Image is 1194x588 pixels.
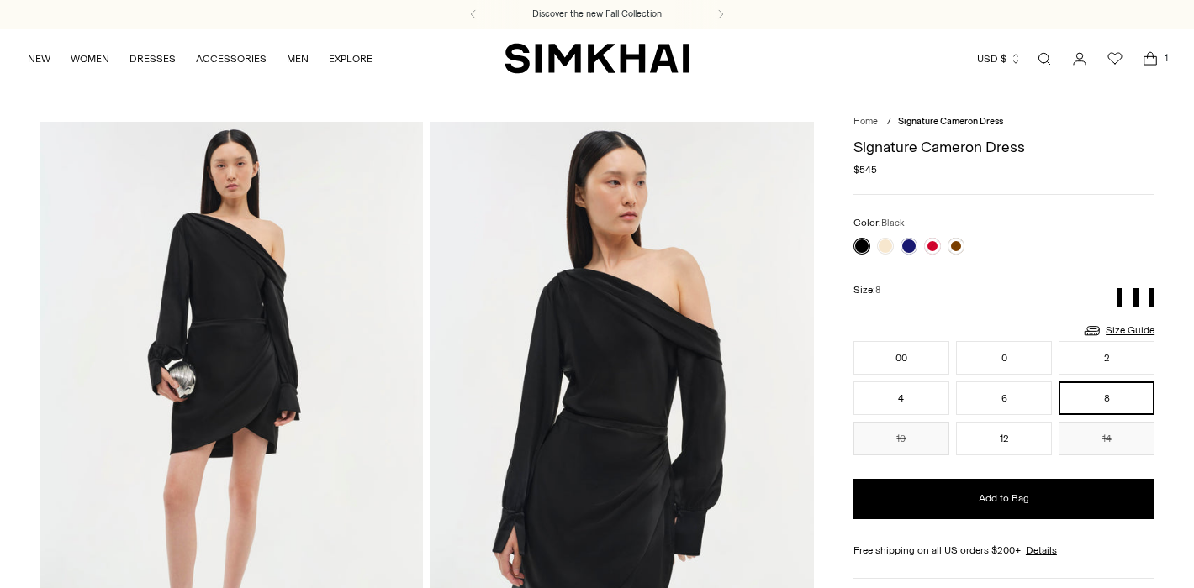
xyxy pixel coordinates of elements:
[853,381,949,415] button: 4
[853,215,905,231] label: Color:
[71,40,109,77] a: WOMEN
[853,422,949,455] button: 10
[853,341,949,375] button: 00
[881,218,905,228] span: Black
[505,42,689,75] a: SIMKHAI
[1063,42,1096,76] a: Go to the account page
[532,8,662,21] a: Discover the new Fall Collection
[956,341,1052,375] button: 0
[28,40,50,77] a: NEW
[853,116,878,127] a: Home
[853,479,1154,519] button: Add to Bag
[898,116,1003,127] span: Signature Cameron Dress
[853,162,877,177] span: $545
[887,115,891,129] div: /
[1026,543,1057,558] a: Details
[956,381,1052,415] button: 6
[1059,381,1154,415] button: 8
[956,422,1052,455] button: 12
[129,40,176,77] a: DRESSES
[1059,341,1154,375] button: 2
[1028,42,1061,76] a: Open search modal
[853,282,880,298] label: Size:
[329,40,372,77] a: EXPLORE
[979,491,1029,506] span: Add to Bag
[853,115,1154,129] nav: breadcrumbs
[1159,50,1174,66] span: 1
[1082,320,1154,341] a: Size Guide
[853,543,1154,558] div: Free shipping on all US orders $200+
[853,139,1154,155] h1: Signature Cameron Dress
[196,40,267,77] a: ACCESSORIES
[875,285,880,296] span: 8
[287,40,309,77] a: MEN
[1059,422,1154,455] button: 14
[977,40,1022,77] button: USD $
[1133,42,1167,76] a: Open cart modal
[1098,42,1132,76] a: Wishlist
